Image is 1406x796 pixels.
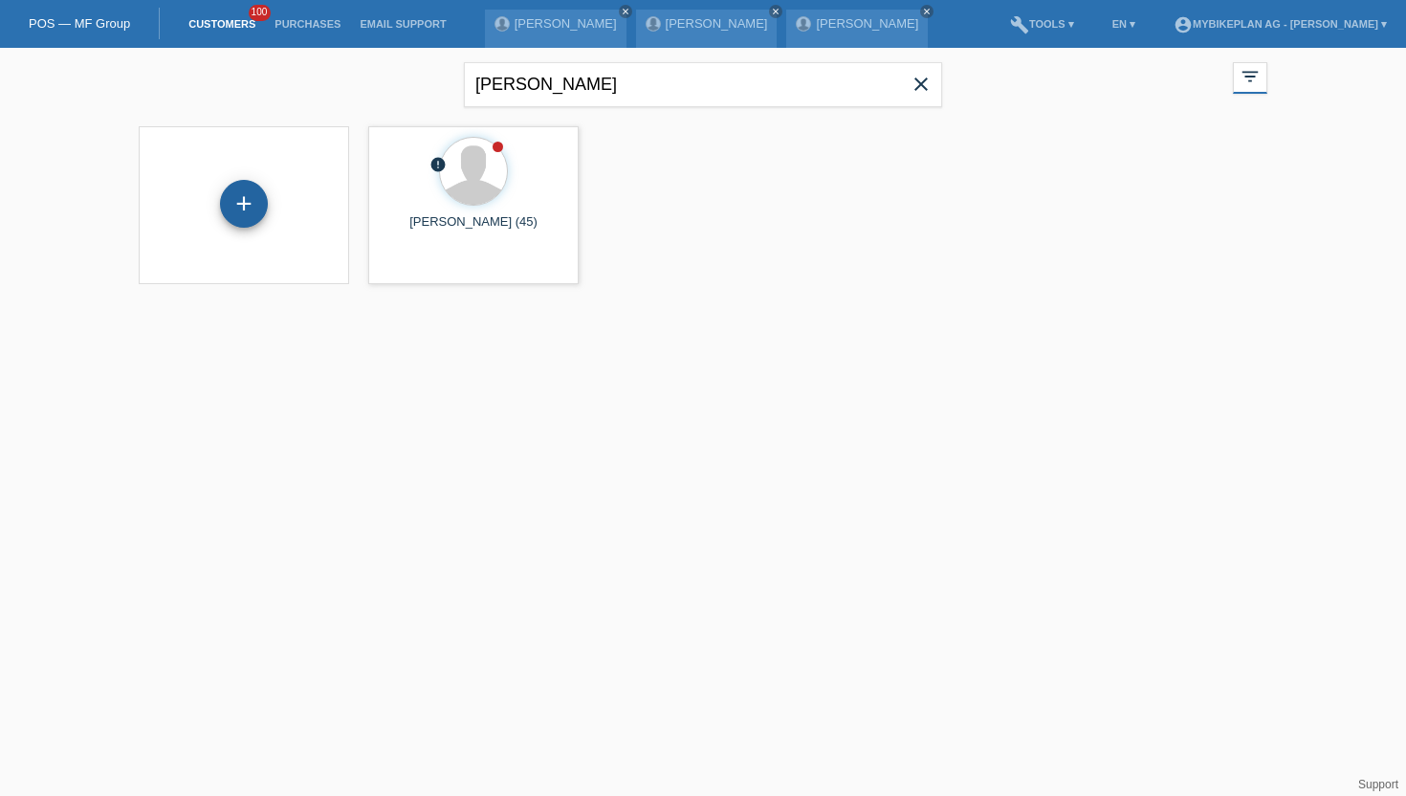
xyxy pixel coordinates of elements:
[621,7,630,16] i: close
[771,7,780,16] i: close
[769,5,782,18] a: close
[429,156,447,176] div: unconfirmed, pending
[384,214,563,245] div: [PERSON_NAME] (45)
[1010,15,1029,34] i: build
[265,18,350,30] a: Purchases
[910,73,933,96] i: close
[515,16,617,31] a: [PERSON_NAME]
[464,62,942,107] input: Search...
[920,5,934,18] a: close
[429,156,447,173] i: error
[816,16,918,31] a: [PERSON_NAME]
[1000,18,1084,30] a: buildTools ▾
[221,188,267,220] div: Add customer
[1174,15,1193,34] i: account_circle
[350,18,455,30] a: Email Support
[249,5,272,21] span: 100
[29,16,130,31] a: POS — MF Group
[1240,66,1261,87] i: filter_list
[1164,18,1396,30] a: account_circleMybikeplan AG - [PERSON_NAME] ▾
[1358,778,1398,791] a: Support
[619,5,632,18] a: close
[666,16,768,31] a: [PERSON_NAME]
[1103,18,1145,30] a: EN ▾
[179,18,265,30] a: Customers
[922,7,932,16] i: close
